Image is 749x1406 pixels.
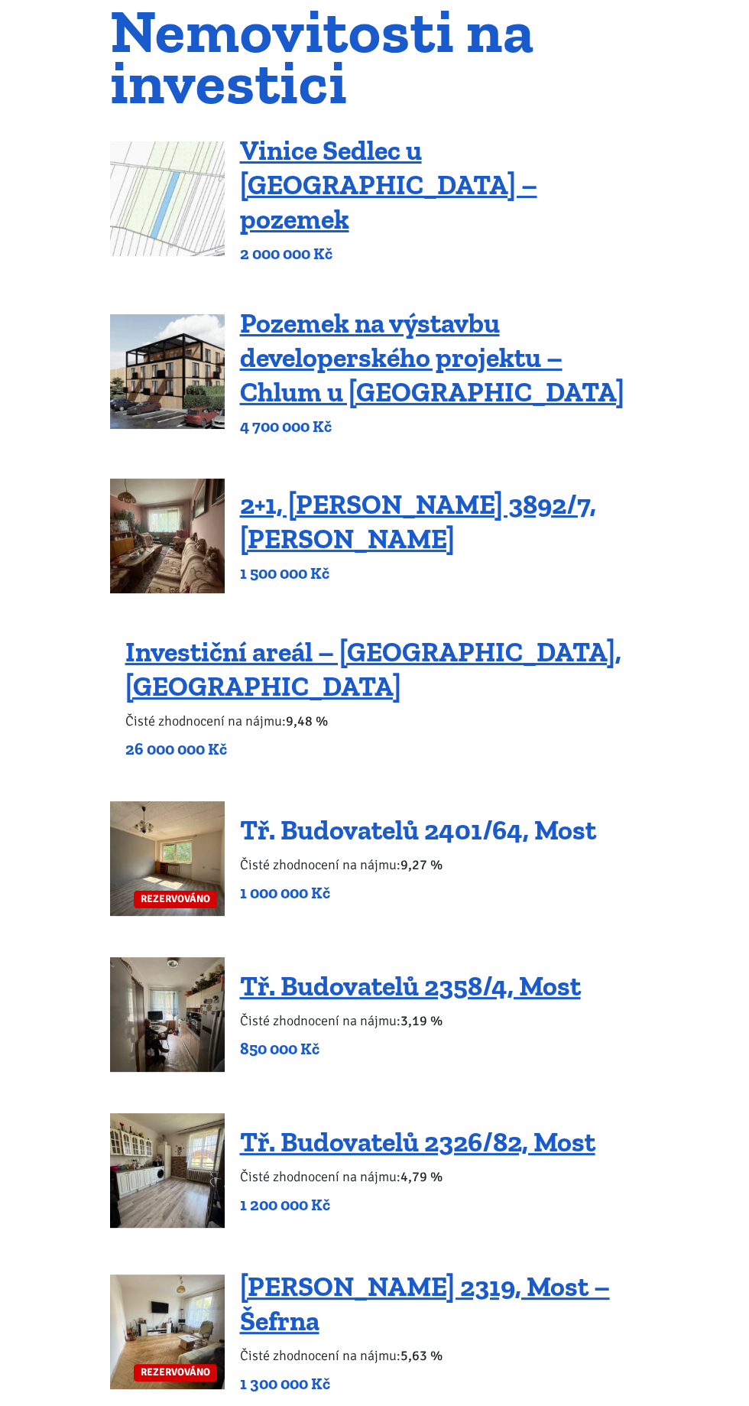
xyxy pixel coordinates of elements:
b: 3,19 % [400,1012,443,1029]
a: Tř. Budovatelů 2358/4, Most [240,969,581,1002]
b: 9,48 % [286,713,328,729]
p: 1 300 000 Kč [240,1373,640,1395]
a: Investiční areál – [GEOGRAPHIC_DATA], [GEOGRAPHIC_DATA] [125,635,621,703]
b: 9,27 % [400,856,443,873]
p: Čisté zhodnocení na nájmu: [125,710,640,732]
p: 26 000 000 Kč [125,739,640,760]
a: Tř. Budovatelů 2326/82, Most [240,1125,595,1158]
span: REZERVOVÁNO [134,1364,217,1382]
h1: Nemovitosti na investici [110,5,640,108]
a: Pozemek na výstavbu developerského projektu – Chlum u [GEOGRAPHIC_DATA] [240,307,624,408]
p: Čisté zhodnocení na nájmu: [240,854,596,875]
p: 1 000 000 Kč [240,882,596,904]
p: 2 000 000 Kč [240,243,640,265]
a: Vinice Sedlec u [GEOGRAPHIC_DATA] – pozemek [240,134,537,235]
a: REZERVOVÁNO [110,1274,225,1389]
a: 2+1, [PERSON_NAME] 3892/7, [PERSON_NAME] [240,488,596,555]
b: 4,79 % [400,1168,443,1185]
a: Tř. Budovatelů 2401/64, Most [240,813,596,846]
p: Čisté zhodnocení na nájmu: [240,1345,640,1366]
p: 4 700 000 Kč [240,416,640,437]
p: Čisté zhodnocení na nájmu: [240,1010,581,1031]
p: 1 500 000 Kč [240,563,640,584]
p: Čisté zhodnocení na nájmu: [240,1166,595,1187]
span: REZERVOVÁNO [134,891,217,908]
p: 850 000 Kč [240,1038,581,1060]
p: 1 200 000 Kč [240,1194,595,1216]
b: 5,63 % [400,1347,443,1364]
a: [PERSON_NAME] 2319, Most – Šefrna [240,1270,610,1337]
a: REZERVOVÁNO [110,801,225,916]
